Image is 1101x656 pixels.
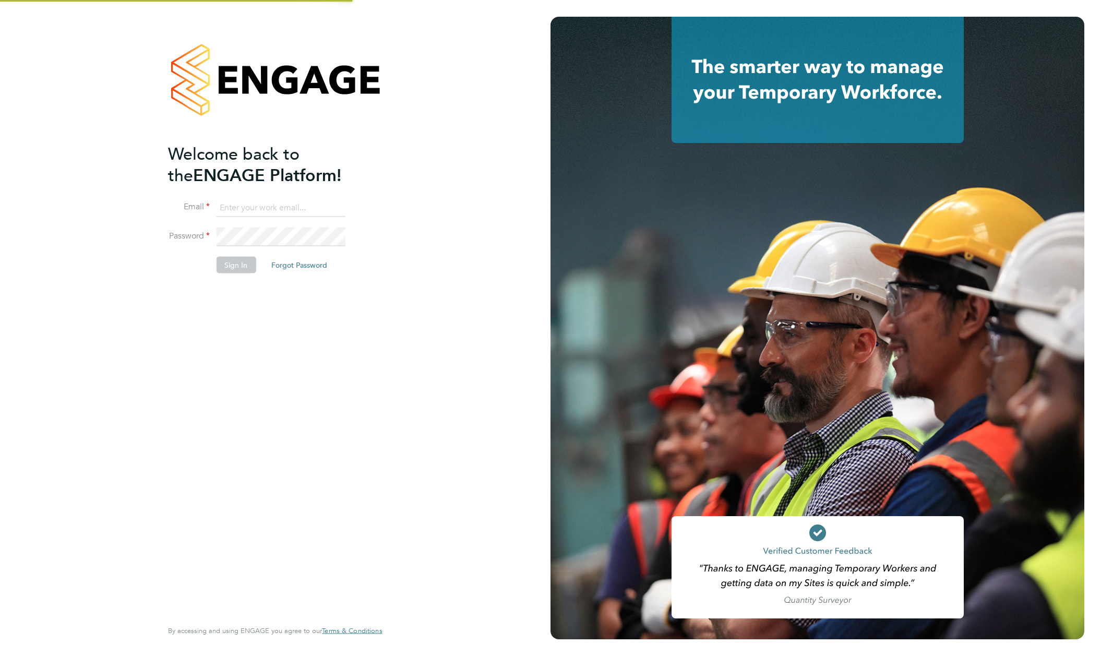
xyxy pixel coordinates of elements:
span: Welcome back to the [168,144,300,185]
label: Password [168,231,210,242]
button: Forgot Password [263,257,336,273]
h2: ENGAGE Platform! [168,143,372,186]
a: Terms & Conditions [322,627,382,635]
label: Email [168,201,210,212]
input: Enter your work email... [216,198,345,217]
span: Terms & Conditions [322,626,382,635]
button: Sign In [216,257,256,273]
span: By accessing and using ENGAGE you agree to our [168,626,382,635]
